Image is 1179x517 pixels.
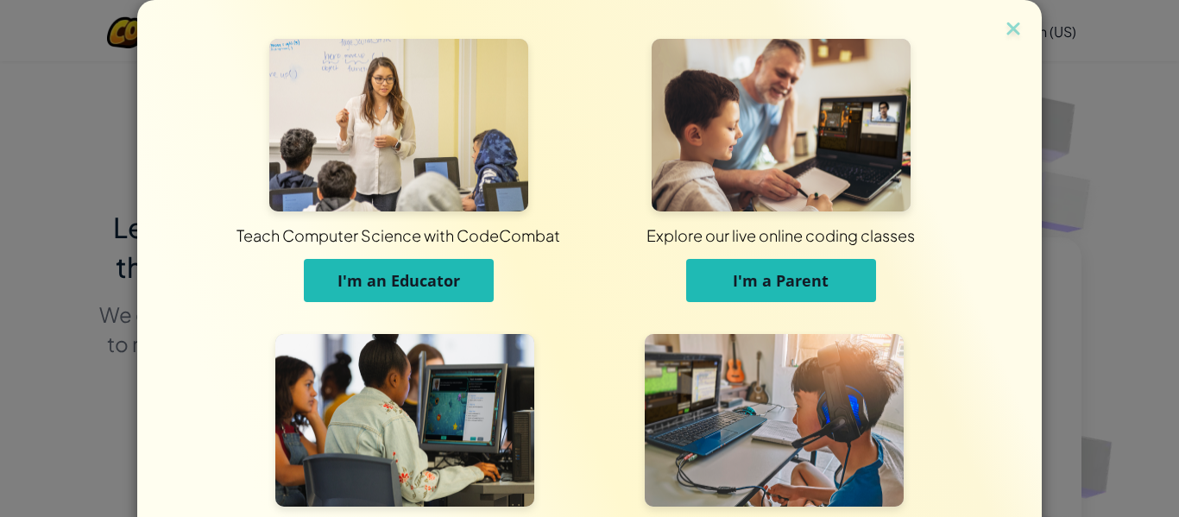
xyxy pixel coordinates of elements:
img: For Parents [652,39,911,211]
img: For Students [275,334,534,507]
button: I'm a Parent [686,259,876,302]
span: I'm a Parent [733,270,829,291]
img: close icon [1002,17,1025,43]
button: I'm an Educator [304,259,494,302]
img: For Educators [269,39,528,211]
img: For Individuals [645,334,904,507]
span: I'm an Educator [337,270,460,291]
